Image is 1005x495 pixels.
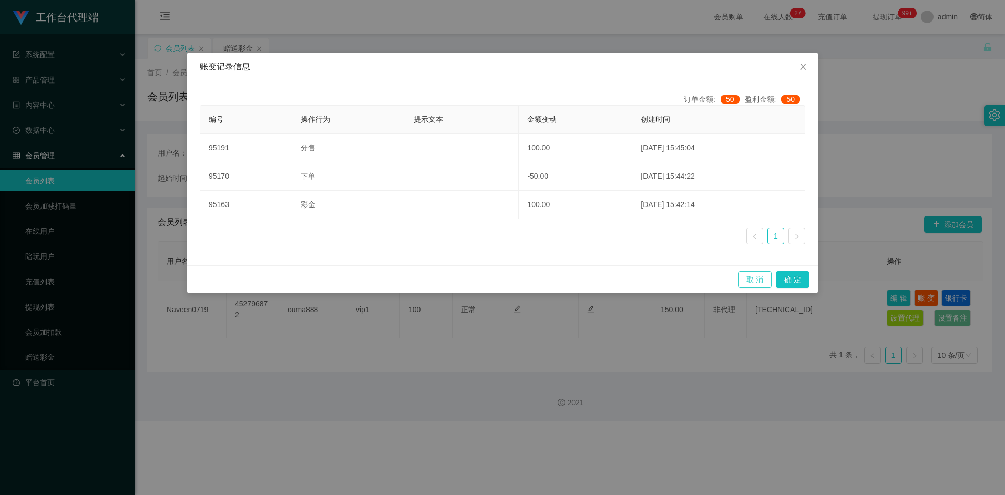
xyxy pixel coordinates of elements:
[519,162,632,191] td: -50.00
[641,115,670,123] span: 创建时间
[200,134,292,162] td: 95191
[292,191,406,219] td: 彩金
[752,233,758,240] i: 图标: left
[632,134,805,162] td: [DATE] 15:45:04
[519,191,632,219] td: 100.00
[519,134,632,162] td: 100.00
[200,162,292,191] td: 95170
[632,162,805,191] td: [DATE] 15:44:22
[767,228,784,244] li: 1
[721,95,740,104] span: 50
[781,95,800,104] span: 50
[200,191,292,219] td: 95163
[684,94,744,105] div: 订单金额:
[745,94,805,105] div: 盈利金额:
[799,63,807,71] i: 图标: close
[788,53,818,82] button: Close
[292,162,406,191] td: 下单
[209,115,223,123] span: 编号
[632,191,805,219] td: [DATE] 15:42:14
[414,115,443,123] span: 提示文本
[776,271,809,288] button: 确 定
[768,228,784,244] a: 1
[746,228,763,244] li: 上一页
[738,271,772,288] button: 取 消
[527,115,557,123] span: 金额变动
[200,61,805,73] div: 账变记录信息
[788,228,805,244] li: 下一页
[301,115,330,123] span: 操作行为
[794,233,800,240] i: 图标: right
[292,134,406,162] td: 分售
